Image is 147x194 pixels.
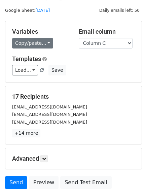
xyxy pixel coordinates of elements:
a: Send [5,176,27,189]
a: Send Test Email [60,176,111,189]
a: Load... [12,65,38,75]
button: Save [48,65,66,75]
a: +14 more [12,129,40,137]
a: Copy/paste... [12,38,53,48]
h5: Email column [79,28,135,35]
span: Daily emails left: 50 [97,7,142,14]
h5: Variables [12,28,69,35]
h5: 17 Recipients [12,93,135,100]
small: [EMAIL_ADDRESS][DOMAIN_NAME] [12,112,87,117]
a: Templates [12,55,41,62]
small: [EMAIL_ADDRESS][DOMAIN_NAME] [12,104,87,109]
a: Preview [29,176,59,189]
small: Google Sheet: [5,8,50,13]
a: [DATE] [35,8,50,13]
h5: Advanced [12,155,135,162]
small: [EMAIL_ADDRESS][DOMAIN_NAME] [12,120,87,125]
a: Daily emails left: 50 [97,8,142,13]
